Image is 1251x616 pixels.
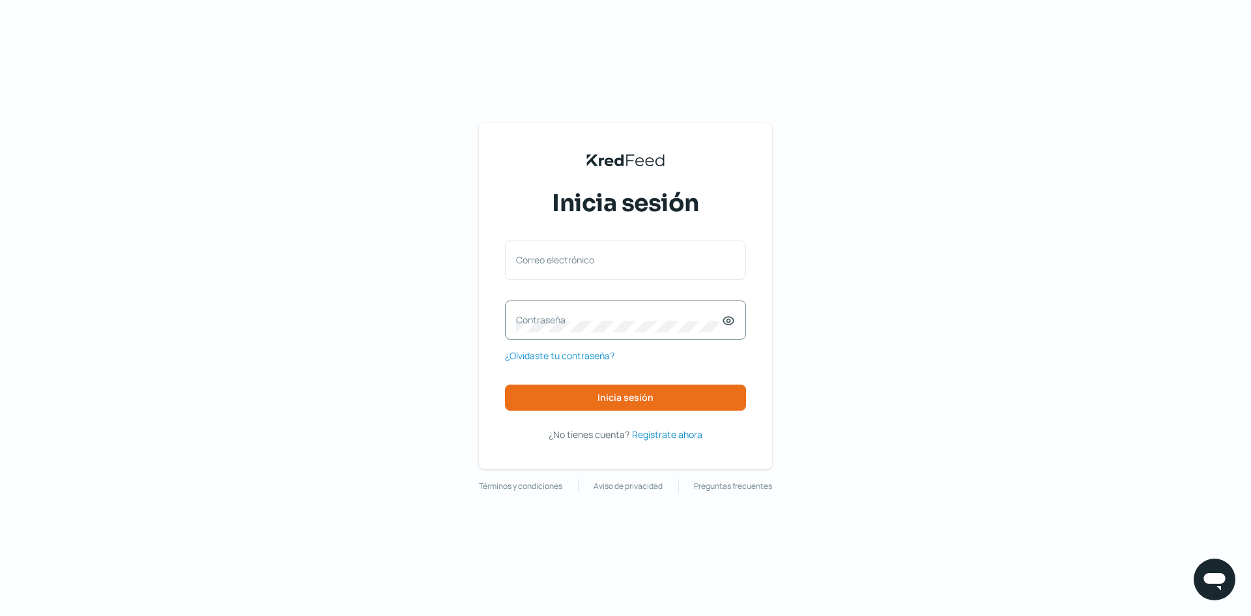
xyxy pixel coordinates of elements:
[505,385,746,411] button: Inicia sesión
[694,479,772,493] a: Preguntas frecuentes
[1201,566,1228,593] img: chatIcon
[516,314,722,326] label: Contraseña
[632,426,702,443] a: Regístrate ahora
[479,479,562,493] a: Términos y condiciones
[516,254,722,266] label: Correo electrónico
[597,393,654,402] span: Inicia sesión
[505,347,614,364] a: ¿Olvidaste tu contraseña?
[549,428,629,441] span: ¿No tienes cuenta?
[594,479,663,493] a: Aviso de privacidad
[552,187,699,220] span: Inicia sesión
